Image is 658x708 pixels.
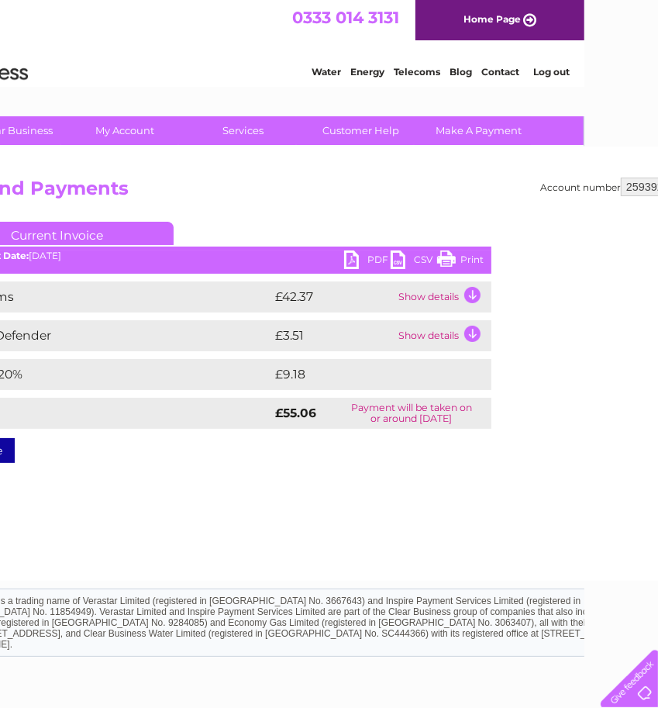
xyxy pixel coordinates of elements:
a: Customer Help [297,116,425,145]
td: Show details [394,281,491,313]
td: Show details [394,320,491,351]
a: My Account [61,116,189,145]
a: 0333 014 3131 [366,8,473,27]
strong: £55.06 [275,406,316,420]
a: Make A Payment [415,116,543,145]
a: Water [385,66,415,78]
img: logo.png [23,40,102,88]
a: Energy [424,66,458,78]
a: Telecoms [467,66,514,78]
a: Blog [523,66,546,78]
td: £3.51 [271,320,394,351]
a: Contact [555,66,593,78]
td: Payment will be taken on or around [DATE] [332,398,491,429]
td: £42.37 [271,281,394,313]
td: £9.18 [271,359,454,390]
a: Log out [607,66,643,78]
a: Print [437,250,484,273]
a: CSV [391,250,437,273]
a: PDF [344,250,391,273]
a: Services [179,116,307,145]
